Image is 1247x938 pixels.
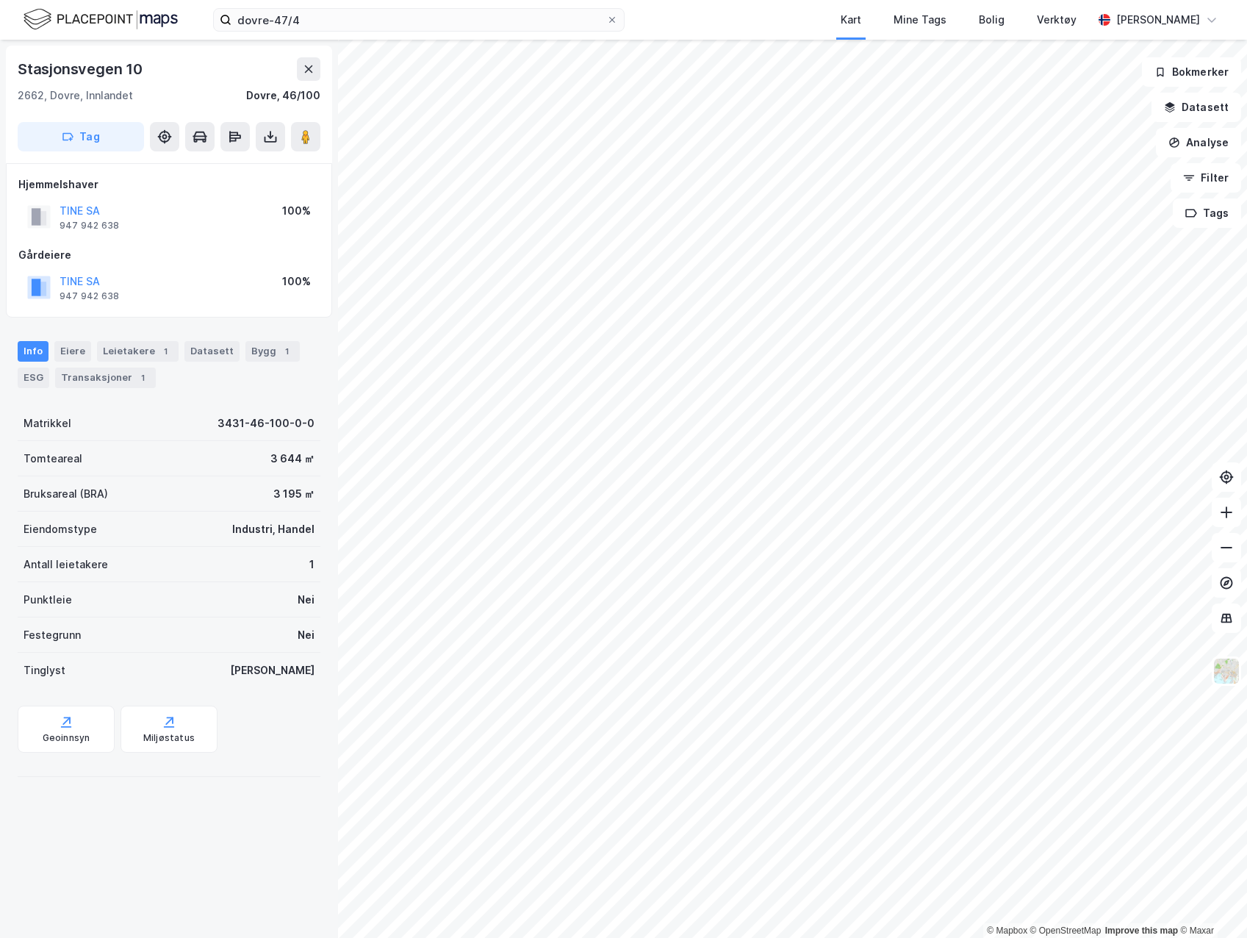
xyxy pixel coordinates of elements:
[1105,926,1178,936] a: Improve this map
[1156,128,1241,157] button: Analyse
[43,732,90,744] div: Geoinnsyn
[18,368,49,388] div: ESG
[894,11,946,29] div: Mine Tags
[1151,93,1241,122] button: Datasett
[282,273,311,290] div: 100%
[1116,11,1200,29] div: [PERSON_NAME]
[24,662,65,679] div: Tinglyst
[1212,657,1240,685] img: Z
[841,11,861,29] div: Kart
[184,341,240,362] div: Datasett
[987,926,1027,936] a: Mapbox
[18,122,144,151] button: Tag
[55,368,156,388] div: Transaksjoner
[1142,57,1241,87] button: Bokmerker
[1174,867,1247,938] iframe: Chat Widget
[24,485,108,503] div: Bruksareal (BRA)
[18,246,320,264] div: Gårdeiere
[97,341,179,362] div: Leietakere
[24,520,97,538] div: Eiendomstype
[230,662,315,679] div: [PERSON_NAME]
[232,520,315,538] div: Industri, Handel
[231,9,606,31] input: Søk på adresse, matrikkel, gårdeiere, leietakere eller personer
[1030,926,1102,936] a: OpenStreetMap
[24,415,71,432] div: Matrikkel
[60,220,119,232] div: 947 942 638
[1173,198,1241,228] button: Tags
[298,591,315,609] div: Nei
[135,370,150,385] div: 1
[158,344,173,359] div: 1
[54,341,91,362] div: Eiere
[60,290,119,302] div: 947 942 638
[24,626,81,644] div: Festegrunn
[24,591,72,609] div: Punktleie
[218,415,315,432] div: 3431-46-100-0-0
[24,450,82,468] div: Tomteareal
[270,450,315,468] div: 3 644 ㎡
[245,341,300,362] div: Bygg
[24,7,178,32] img: logo.f888ab2527a4732fd821a326f86c7f29.svg
[18,87,133,104] div: 2662, Dovre, Innlandet
[1037,11,1077,29] div: Verktøy
[24,556,108,573] div: Antall leietakere
[143,732,195,744] div: Miljøstatus
[246,87,320,104] div: Dovre, 46/100
[18,341,48,362] div: Info
[279,344,294,359] div: 1
[298,626,315,644] div: Nei
[18,57,145,81] div: Stasjonsvegen 10
[309,556,315,573] div: 1
[18,176,320,193] div: Hjemmelshaver
[273,485,315,503] div: 3 195 ㎡
[282,202,311,220] div: 100%
[1171,163,1241,193] button: Filter
[979,11,1005,29] div: Bolig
